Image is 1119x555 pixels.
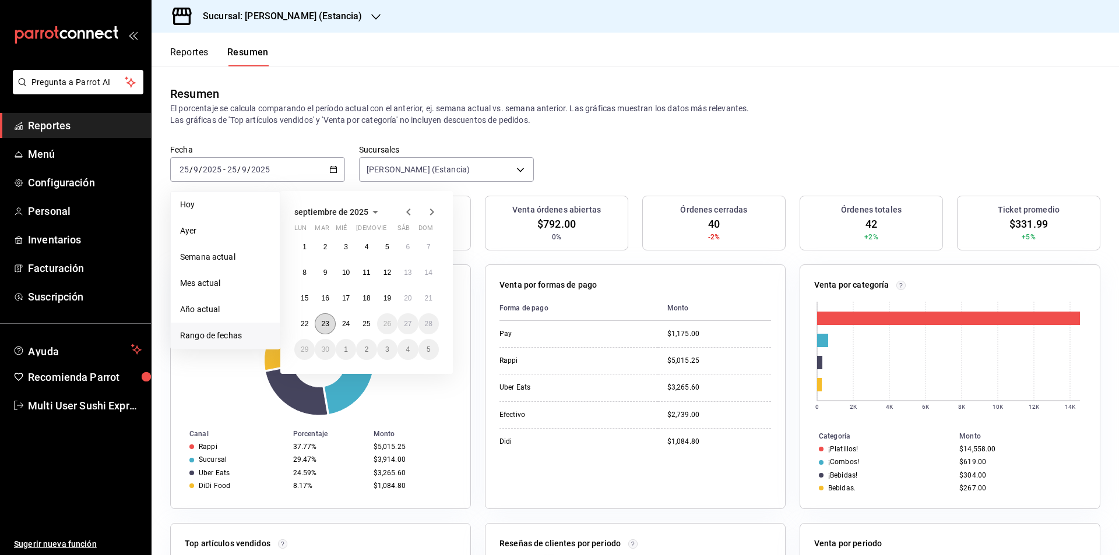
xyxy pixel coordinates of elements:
abbr: 10 de septiembre de 2025 [342,268,350,277]
button: 4 de septiembre de 2025 [356,236,376,257]
abbr: 13 de septiembre de 2025 [404,268,411,277]
div: Rappi [499,356,616,366]
th: Monto [658,296,771,321]
div: $3,265.60 [374,469,452,477]
div: Resumen [170,85,219,102]
span: [PERSON_NAME] (Estancia) [367,164,470,175]
button: 14 de septiembre de 2025 [418,262,439,283]
div: Sucursal [199,455,227,464]
label: Sucursales [359,146,534,154]
span: septiembre de 2025 [294,207,368,217]
div: ¡Platillos! [828,445,858,453]
span: Sugerir nueva función [14,538,142,550]
div: 29.47% [293,455,364,464]
p: Venta por categoría [814,279,889,291]
button: 17 de septiembre de 2025 [336,288,356,309]
th: Forma de pago [499,296,658,321]
input: -- [179,165,189,174]
button: 18 de septiembre de 2025 [356,288,376,309]
button: 19 de septiembre de 2025 [377,288,397,309]
abbr: 1 de octubre de 2025 [344,345,348,353]
div: 37.77% [293,443,364,451]
span: Facturación [28,260,142,276]
span: 42 [865,216,877,232]
button: 3 de septiembre de 2025 [336,236,356,257]
div: Uber Eats [499,383,616,393]
h3: Órdenes cerradas [680,204,747,216]
abbr: 3 de septiembre de 2025 [344,243,348,251]
abbr: 22 de septiembre de 2025 [301,320,308,328]
span: Inventarios [28,232,142,248]
abbr: 11 de septiembre de 2025 [363,268,370,277]
span: Menú [28,146,142,162]
text: 4K [886,404,893,410]
div: $619.00 [959,458,1081,466]
button: 1 de septiembre de 2025 [294,236,315,257]
div: $1,084.80 [667,437,771,447]
span: 0% [552,232,561,242]
abbr: 28 de septiembre de 2025 [425,320,432,328]
abbr: 6 de septiembre de 2025 [406,243,410,251]
span: / [237,165,241,174]
button: 8 de septiembre de 2025 [294,262,315,283]
button: 22 de septiembre de 2025 [294,313,315,334]
div: $267.00 [959,484,1081,492]
span: Configuración [28,175,142,190]
span: +5% [1022,232,1035,242]
span: 40 [708,216,720,232]
button: 29 de septiembre de 2025 [294,339,315,360]
th: Porcentaje [288,427,369,440]
div: $1,084.80 [374,482,452,490]
abbr: 23 de septiembre de 2025 [321,320,329,328]
button: 24 de septiembre de 2025 [336,313,356,334]
span: Suscripción [28,289,142,305]
abbr: jueves [356,224,425,236]
div: Uber Eats [199,469,230,477]
abbr: 18 de septiembre de 2025 [363,294,370,302]
abbr: domingo [418,224,433,236]
abbr: 1 de septiembre de 2025 [302,243,307,251]
abbr: 4 de septiembre de 2025 [365,243,369,251]
button: 26 de septiembre de 2025 [377,313,397,334]
abbr: martes [315,224,329,236]
button: 5 de octubre de 2025 [418,339,439,360]
span: Recomienda Parrot [28,369,142,385]
span: Personal [28,203,142,219]
span: +2% [864,232,878,242]
button: 2 de octubre de 2025 [356,339,376,360]
span: $331.99 [1009,216,1048,232]
div: 24.59% [293,469,364,477]
div: $5,015.25 [667,356,771,366]
input: ---- [251,165,270,174]
button: 5 de septiembre de 2025 [377,236,397,257]
h3: Sucursal: [PERSON_NAME] (Estancia) [193,9,362,23]
button: septiembre de 2025 [294,205,382,219]
text: 14K [1065,404,1076,410]
div: $2,739.00 [667,410,771,420]
abbr: 7 de septiembre de 2025 [427,243,431,251]
span: / [247,165,251,174]
abbr: 9 de septiembre de 2025 [323,268,328,277]
span: Hoy [180,199,270,211]
abbr: 20 de septiembre de 2025 [404,294,411,302]
span: -2% [708,232,720,242]
span: / [199,165,202,174]
abbr: 16 de septiembre de 2025 [321,294,329,302]
text: 2K [850,404,857,410]
text: 0 [815,404,819,410]
div: 8.17% [293,482,364,490]
button: 9 de septiembre de 2025 [315,262,335,283]
input: -- [227,165,237,174]
button: 12 de septiembre de 2025 [377,262,397,283]
button: 20 de septiembre de 2025 [397,288,418,309]
div: Didi [499,437,616,447]
span: Mes actual [180,277,270,289]
abbr: 25 de septiembre de 2025 [363,320,370,328]
p: Venta por periodo [814,538,882,550]
span: Multi User Sushi Express [28,398,142,413]
button: 27 de septiembre de 2025 [397,313,418,334]
div: Rappi [199,443,217,451]
span: Semana actual [180,251,270,263]
div: $14,558.00 [959,445,1081,453]
button: 11 de septiembre de 2025 [356,262,376,283]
